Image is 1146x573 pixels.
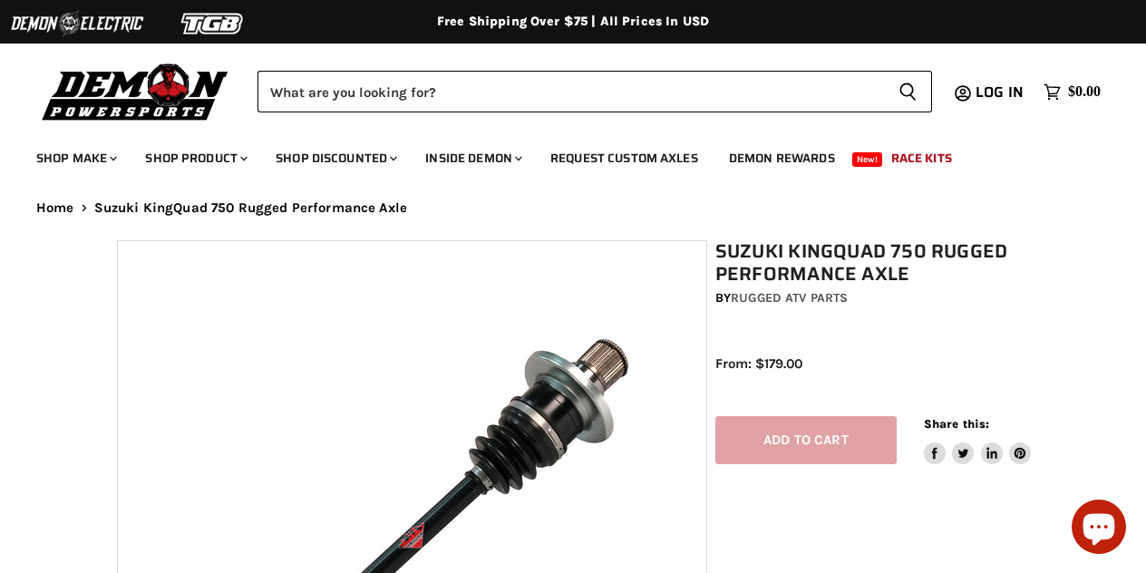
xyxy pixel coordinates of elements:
span: Log in [976,81,1024,103]
img: TGB Logo 2 [145,6,281,41]
a: Request Custom Axles [537,140,712,177]
div: by [715,288,1037,308]
a: Log in [967,84,1034,101]
input: Search [257,71,884,112]
a: Shop Discounted [262,140,408,177]
h1: Suzuki KingQuad 750 Rugged Performance Axle [715,240,1037,286]
img: Demon Electric Logo 2 [9,6,145,41]
aside: Share this: [924,416,1032,464]
inbox-online-store-chat: Shopify online store chat [1066,500,1131,558]
a: Inside Demon [412,140,533,177]
a: $0.00 [1034,79,1110,105]
a: Shop Make [23,140,128,177]
a: Demon Rewards [715,140,849,177]
a: Rugged ATV Parts [731,290,848,306]
span: Suzuki KingQuad 750 Rugged Performance Axle [94,200,407,216]
img: Demon Powersports [36,59,235,123]
span: Share this: [924,417,989,431]
form: Product [257,71,932,112]
span: $0.00 [1068,83,1101,101]
a: Home [36,200,74,216]
a: Race Kits [878,140,966,177]
span: From: $179.00 [715,355,802,372]
span: New! [852,152,883,167]
ul: Main menu [23,132,1096,177]
a: Shop Product [131,140,258,177]
button: Search [884,71,932,112]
